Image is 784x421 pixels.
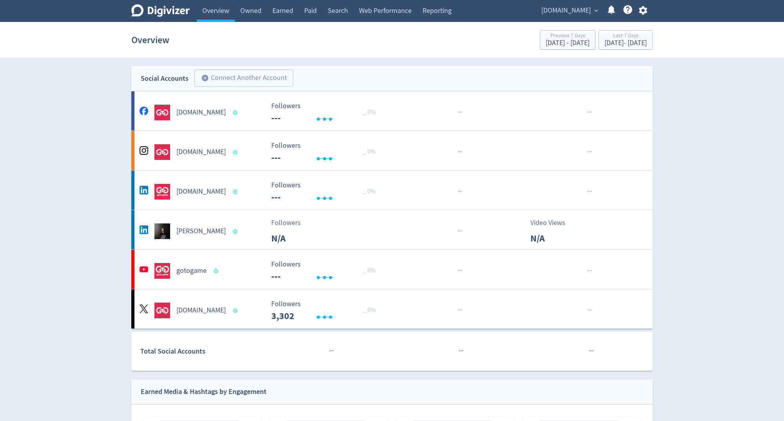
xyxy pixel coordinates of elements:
[176,306,226,315] h5: [DOMAIN_NAME]
[154,303,170,318] img: goto.game undefined
[363,267,376,274] span: _ 0%
[461,226,462,236] span: ·
[604,40,647,47] div: [DATE] - [DATE]
[154,144,170,160] img: goto.game undefined
[233,150,240,154] span: Data last synced: 13 Oct 2025, 1:01am (AEDT)
[604,33,647,40] div: Last 7 Days
[131,289,653,328] a: goto.game undefined[DOMAIN_NAME] Followers --- _ 0% Followers 3,302 ······
[131,210,653,249] a: Jack Hudson undefined[PERSON_NAME]FollowersN/A···Video ViewsN/A
[546,40,590,47] div: [DATE] - [DATE]
[461,107,462,117] span: ·
[459,305,461,315] span: ·
[189,71,293,87] a: Connect Another Account
[271,231,316,245] p: N/A
[176,227,226,236] h5: [PERSON_NAME]
[271,218,316,228] p: Followers
[540,30,595,50] button: Previous 7 Days[DATE] - [DATE]
[233,229,240,234] span: Data last synced: 13 Oct 2025, 2:02pm (AEDT)
[457,107,459,117] span: ·
[587,266,589,276] span: ·
[590,107,592,117] span: ·
[589,147,590,157] span: ·
[587,187,589,196] span: ·
[461,305,462,315] span: ·
[154,105,170,120] img: goto.game undefined
[233,190,240,194] span: Data last synced: 13 Oct 2025, 11:01am (AEDT)
[459,187,461,196] span: ·
[457,226,459,236] span: ·
[267,181,385,202] svg: Followers ---
[590,305,592,315] span: ·
[461,266,462,276] span: ·
[267,102,385,123] svg: Followers ---
[461,187,462,196] span: ·
[459,266,461,276] span: ·
[589,305,590,315] span: ·
[176,147,226,157] h5: [DOMAIN_NAME]
[599,30,653,50] button: Last 7 Days[DATE]- [DATE]
[541,4,591,17] span: [DOMAIN_NAME]
[457,187,459,196] span: ·
[590,147,592,157] span: ·
[140,346,265,357] div: Total Social Accounts
[131,91,653,131] a: goto.game undefined[DOMAIN_NAME] Followers --- Followers --- _ 0%······
[459,147,461,157] span: ·
[131,250,653,289] a: gotogame undefinedgotogame Followers --- Followers --- _ 0%······
[590,346,592,356] span: ·
[176,108,226,117] h5: [DOMAIN_NAME]
[214,269,221,273] span: Data last synced: 13 Oct 2025, 7:02am (AEDT)
[267,300,385,321] svg: Followers ---
[587,305,589,315] span: ·
[462,346,463,356] span: ·
[332,346,334,356] span: ·
[589,346,590,356] span: ·
[267,142,385,163] svg: Followers ---
[233,111,240,115] span: Data last synced: 13 Oct 2025, 1:01am (AEDT)
[363,148,376,156] span: _ 0%
[194,69,293,87] button: Connect Another Account
[176,266,207,276] h5: gotogame
[131,131,653,170] a: goto.game undefined[DOMAIN_NAME] Followers --- Followers --- _ 0%······
[329,346,330,356] span: ·
[131,171,653,210] a: goto.game undefined[DOMAIN_NAME] Followers --- Followers --- _ 0%······
[589,266,590,276] span: ·
[154,223,170,239] img: Jack Hudson undefined
[539,4,600,17] button: [DOMAIN_NAME]
[587,107,589,117] span: ·
[176,187,226,196] h5: [DOMAIN_NAME]
[363,187,376,195] span: _ 0%
[141,386,267,397] div: Earned Media & Hashtags by Engagement
[459,226,461,236] span: ·
[131,27,169,53] h1: Overview
[530,218,575,228] p: Video Views
[141,73,189,84] div: Social Accounts
[546,33,590,40] div: Previous 7 Days
[590,187,592,196] span: ·
[459,346,460,356] span: ·
[233,308,240,313] span: Data last synced: 12 Oct 2025, 7:02pm (AEDT)
[457,266,459,276] span: ·
[267,261,385,281] svg: Followers ---
[201,74,209,82] span: add_circle
[154,184,170,200] img: goto.game undefined
[461,147,462,157] span: ·
[457,147,459,157] span: ·
[587,147,589,157] span: ·
[592,346,593,356] span: ·
[530,231,575,245] p: N/A
[590,266,592,276] span: ·
[363,306,376,314] span: _ 0%
[593,7,600,14] span: expand_more
[330,346,332,356] span: ·
[460,346,462,356] span: ·
[459,107,461,117] span: ·
[154,263,170,279] img: gotogame undefined
[589,107,590,117] span: ·
[457,305,459,315] span: ·
[363,108,376,116] span: _ 0%
[589,187,590,196] span: ·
